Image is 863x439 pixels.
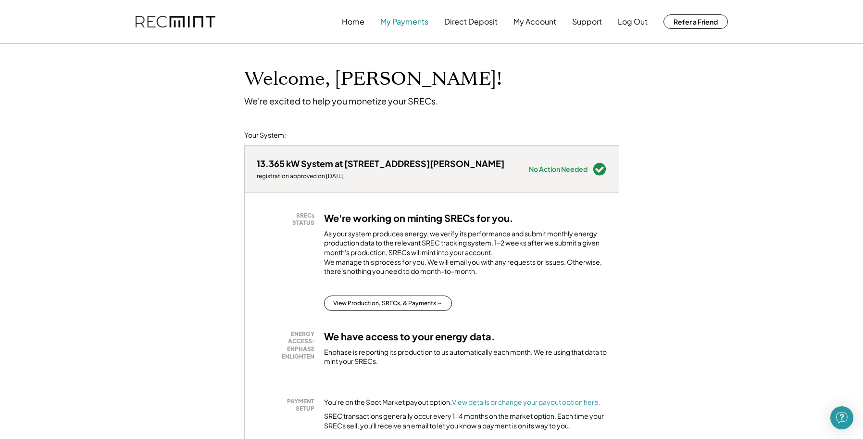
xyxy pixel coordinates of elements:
[324,398,600,407] div: You're on the Spot Market payout option.
[244,95,438,106] div: We're excited to help you monetize your SRECs.
[324,412,607,430] div: SREC transactions generally occur every 1-4 months on the market option. Each time your SRECs sel...
[244,68,502,90] h1: Welcome, [PERSON_NAME]!
[452,398,600,406] a: View details or change your payout option here.
[324,330,495,343] h3: We have access to your energy data.
[262,212,314,227] div: SRECs STATUS
[262,330,314,360] div: ENERGY ACCESS: ENPHASE ENLIGHTEN
[513,12,556,31] button: My Account
[663,14,728,29] button: Refer a Friend
[136,16,215,28] img: recmint-logotype%403x.png
[262,398,314,413] div: PAYMENT SETUP
[324,296,452,311] button: View Production, SRECs, & Payments →
[324,348,607,366] div: Enphase is reporting its production to us automatically each month. We're using that data to mint...
[618,12,648,31] button: Log Out
[244,130,286,140] div: Your System:
[572,12,602,31] button: Support
[342,12,364,31] button: Home
[324,212,513,224] h3: We're working on minting SRECs for you.
[257,158,504,169] div: 13.365 kW System at [STREET_ADDRESS][PERSON_NAME]
[830,406,853,429] div: Open Intercom Messenger
[380,12,428,31] button: My Payments
[529,166,588,172] div: No Action Needed
[324,229,607,281] div: As your system produces energy, we verify its performance and submit monthly energy production da...
[444,12,498,31] button: Direct Deposit
[257,172,504,180] div: registration approved on [DATE]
